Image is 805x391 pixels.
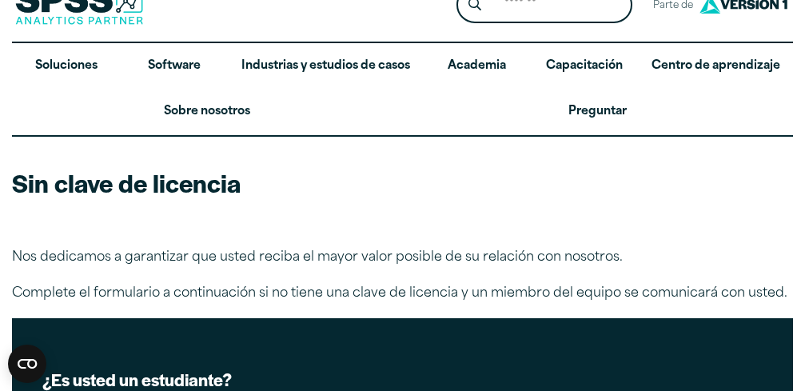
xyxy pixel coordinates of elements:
[35,60,98,72] font: Soluciones
[241,60,410,72] font: Industrias y estudios de casos
[391,133,471,145] font: Título profesional
[148,60,201,72] font: Software
[403,89,793,135] a: Preguntar
[8,345,46,383] button: Open CMP widget
[683,317,686,329] font: .
[229,43,423,90] a: Industrias y estudios de casos
[4,290,14,301] input: Acepto permitir que Versión 1 almacene y procese mis datos y me envíe comunicaciones.*
[448,60,506,72] font: Academia
[568,106,627,118] font: Preguntar
[531,43,639,90] a: Capacitación
[42,367,232,391] font: ¿Es usted un estudiante?
[12,165,241,200] font: Sin clave de licencia
[12,287,787,300] font: Complete el formulario a continuación si no tiene una clave de licencia y un miembro del equipo s...
[652,60,780,72] font: Centro de aprendizaje
[12,89,402,135] a: Sobre nosotros
[391,2,428,14] font: Apellido
[120,43,228,90] a: Software
[546,60,623,72] font: Capacitación
[423,43,531,90] a: Academia
[12,251,623,264] font: Nos dedicamos a garantizar que usted reciba el mayor valor posible de su relación con nosotros.
[12,43,793,135] nav: Versión de escritorio del menú principal del sitio
[12,43,120,90] a: Soluciones
[391,67,544,79] font: Correo electrónico de la empresa
[639,43,793,90] a: Centro de aprendizaje
[20,289,465,301] font: Acepto permitir que Versión 1 almacene y procese mis datos y me envíe comunicaciones.
[653,1,693,10] font: Parte de
[164,106,250,118] font: Sobre nosotros
[576,317,683,329] a: Política de privacidad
